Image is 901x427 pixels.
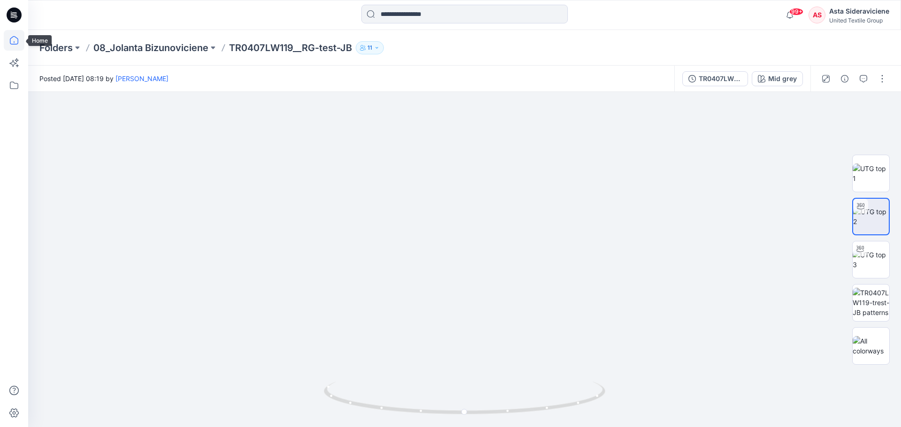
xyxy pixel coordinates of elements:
div: Mid grey [768,74,797,84]
div: TR0407LW119__RG-test-JB [699,74,742,84]
button: 11 [356,41,384,54]
a: 08_Jolanta Bizunoviciene [93,41,208,54]
img: TR0407LW119-trest-JB patterns [853,288,889,317]
a: [PERSON_NAME] [115,75,168,82]
span: Posted [DATE] 08:19 by [39,74,168,83]
button: TR0407LW119__RG-test-JB [682,71,748,86]
img: All colorways [853,336,889,356]
button: Details [837,71,852,86]
p: 11 [367,43,372,53]
button: Mid grey [752,71,803,86]
img: UTG top 3 [853,250,889,270]
img: UTG top 1 [853,164,889,183]
div: United Textile Group [829,17,889,24]
div: AS [809,7,825,23]
p: TR0407LW119__RG-test-JB [229,41,352,54]
span: 99+ [789,8,803,15]
img: UTG top 2 [853,207,889,226]
a: Folders [39,41,73,54]
div: Asta Sideraviciene [829,6,889,17]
